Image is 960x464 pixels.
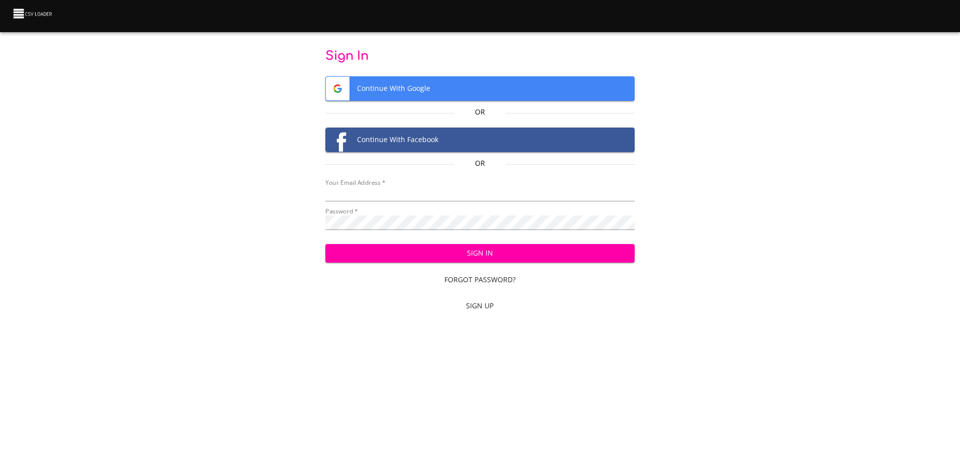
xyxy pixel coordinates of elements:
p: Or [454,107,506,117]
img: Google logo [326,77,349,100]
p: Or [454,158,506,168]
label: Your Email Address [325,180,385,186]
p: Sign In [325,48,635,64]
button: Google logoContinue With Google [325,76,635,101]
span: Sign In [333,247,627,260]
a: Sign Up [325,297,635,315]
span: Continue With Google [326,77,634,100]
span: Sign Up [329,300,631,312]
span: Forgot Password? [329,274,631,286]
button: Facebook logoContinue With Facebook [325,128,635,152]
span: Continue With Facebook [326,128,634,152]
img: Facebook logo [326,128,349,152]
img: CSV Loader [12,7,54,21]
button: Sign In [325,244,635,263]
label: Password [325,208,358,214]
a: Forgot Password? [325,271,635,289]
